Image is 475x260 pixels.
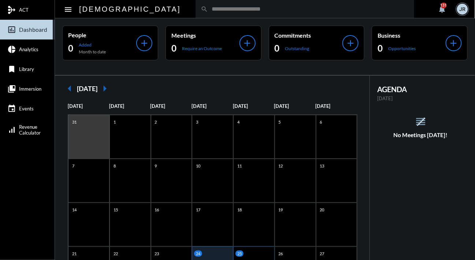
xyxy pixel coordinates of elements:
[377,95,464,101] p: [DATE]
[68,42,73,54] h2: 0
[7,125,16,134] mat-icon: signal_cellular_alt
[61,2,75,16] button: Toggle sidenav
[70,207,78,213] p: 14
[7,84,16,93] mat-icon: collections_bookmark
[441,3,447,8] div: 131
[457,4,468,15] div: JR
[79,42,106,48] p: Added
[77,84,97,93] h2: [DATE]
[19,7,29,13] span: ACT
[112,163,118,169] p: 8
[235,119,241,125] p: 4
[388,46,416,51] p: Opportunities
[64,5,73,14] mat-icon: Side nav toggle icon
[235,163,244,169] p: 11
[70,119,78,125] p: 31
[318,163,326,169] p: 13
[68,103,109,109] p: [DATE]
[285,46,309,51] p: Outstanding
[274,103,316,109] p: [DATE]
[378,42,383,54] h2: 0
[277,119,283,125] p: 5
[153,250,161,257] p: 23
[318,207,326,213] p: 20
[194,119,200,125] p: 3
[275,32,343,39] p: Commitments
[182,46,222,51] p: Require an Outcome
[377,85,464,94] h2: AGENDA
[201,5,208,13] mat-icon: search
[112,207,120,213] p: 15
[112,119,118,125] p: 1
[192,103,233,109] p: [DATE]
[7,25,16,34] mat-icon: insert_chart_outlined
[19,86,41,92] span: Immersion
[370,132,471,138] h5: No Meetings [DATE]!
[153,119,159,125] p: 2
[318,119,324,125] p: 6
[19,46,38,52] span: Analytics
[79,49,106,54] p: Month to date
[109,103,151,109] p: [DATE]
[79,3,181,15] h2: [DEMOGRAPHIC_DATA]
[171,42,177,54] h2: 0
[171,32,240,39] p: Meetings
[7,65,16,74] mat-icon: bookmark
[275,42,280,54] h2: 0
[19,66,34,72] span: Library
[62,81,77,96] mat-icon: arrow_left
[235,207,244,213] p: 18
[7,104,16,113] mat-icon: event
[378,32,446,39] p: Business
[235,250,244,257] p: 25
[415,116,427,128] mat-icon: reorder
[70,163,76,169] p: 7
[112,250,120,257] p: 22
[449,38,459,48] mat-icon: add
[345,38,356,48] mat-icon: add
[194,207,202,213] p: 17
[68,31,136,38] p: People
[151,103,192,109] p: [DATE]
[7,5,16,14] mat-icon: mediation
[70,250,78,257] p: 21
[97,81,112,96] mat-icon: arrow_right
[19,26,47,33] span: Dashboard
[277,250,285,257] p: 26
[316,103,357,109] p: [DATE]
[153,207,161,213] p: 16
[19,106,34,112] span: Events
[242,38,253,48] mat-icon: add
[318,250,326,257] p: 27
[7,45,16,54] mat-icon: pie_chart
[277,163,285,169] p: 12
[233,103,274,109] p: [DATE]
[277,207,285,213] p: 19
[19,124,41,136] span: Revenue Calculator
[194,250,202,257] p: 24
[139,38,149,48] mat-icon: add
[194,163,202,169] p: 10
[153,163,159,169] p: 9
[438,5,447,14] mat-icon: notifications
